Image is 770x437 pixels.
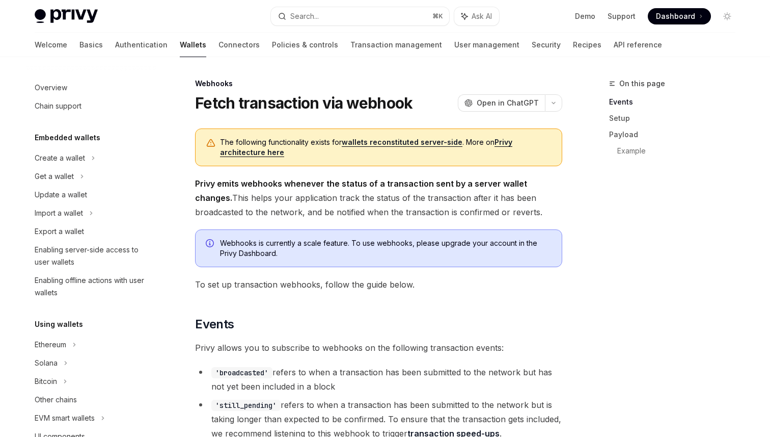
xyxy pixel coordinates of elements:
a: Setup [609,110,744,126]
div: Export a wallet [35,225,84,238]
button: Open in ChatGPT [458,94,545,112]
svg: Info [206,239,216,249]
li: refers to when a transaction has been submitted to the network but has not yet been included in a... [195,365,562,394]
a: Support [608,11,636,21]
div: Import a wallet [35,207,83,219]
span: On this page [619,78,665,90]
div: Bitcoin [35,375,57,388]
div: Get a wallet [35,170,74,183]
div: Webhooks [195,79,562,89]
code: 'still_pending' [211,400,281,411]
a: Enabling offline actions with user wallets [26,271,157,302]
code: 'broadcasted' [211,367,272,378]
div: Search... [290,10,319,22]
a: Authentication [115,33,168,57]
div: Overview [35,82,67,94]
button: Toggle dark mode [719,8,735,24]
a: Security [532,33,561,57]
span: To set up transaction webhooks, follow the guide below. [195,277,562,292]
span: Ask AI [472,11,492,21]
svg: Warning [206,138,216,148]
strong: Privy emits webhooks whenever the status of a transaction sent by a server wallet changes. [195,178,527,203]
span: Privy allows you to subscribe to webhooks on the following transaction events: [195,341,562,355]
div: Update a wallet [35,189,87,201]
h5: Embedded wallets [35,132,100,144]
a: Events [609,94,744,110]
a: Update a wallet [26,186,157,204]
span: Open in ChatGPT [477,98,539,108]
a: Export a wallet [26,222,157,241]
a: Wallets [180,33,206,57]
a: Connectors [218,33,260,57]
div: Chain support [35,100,81,112]
button: Ask AI [454,7,499,25]
div: Enabling offline actions with user wallets [35,274,151,299]
a: Overview [26,79,157,97]
span: This helps your application track the status of the transaction after it has been broadcasted to ... [195,176,562,219]
img: light logo [35,9,98,23]
div: EVM smart wallets [35,412,95,424]
a: Basics [79,33,103,57]
h1: Fetch transaction via webhook [195,94,413,112]
span: Dashboard [656,11,695,21]
span: Webhooks is currently a scale feature. To use webhooks, please upgrade your account in the Privy ... [220,238,552,259]
div: Enabling server-side access to user wallets [35,244,151,268]
a: Welcome [35,33,67,57]
a: Policies & controls [272,33,338,57]
div: Solana [35,357,58,369]
div: Ethereum [35,339,66,351]
div: Create a wallet [35,152,85,164]
a: Transaction management [350,33,442,57]
a: API reference [614,33,662,57]
a: Dashboard [648,8,711,24]
span: Events [195,316,234,332]
a: Example [617,143,744,159]
a: Chain support [26,97,157,115]
a: Enabling server-side access to user wallets [26,241,157,271]
a: Payload [609,126,744,143]
button: Search...⌘K [271,7,449,25]
a: Demo [575,11,595,21]
a: User management [454,33,519,57]
h5: Using wallets [35,318,83,330]
span: The following functionality exists for . More on [220,137,552,158]
span: ⌘ K [432,12,443,20]
a: wallets reconstituted server-side [342,138,462,147]
div: Other chains [35,394,77,406]
a: Other chains [26,391,157,409]
a: Recipes [573,33,601,57]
